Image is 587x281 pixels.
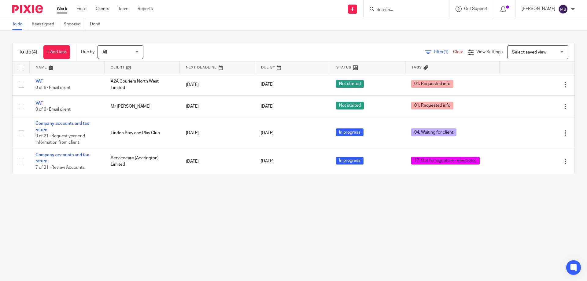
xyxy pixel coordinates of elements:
a: Clear [453,50,463,54]
img: svg%3E [558,4,568,14]
a: Clients [96,6,109,12]
span: [DATE] [261,83,274,87]
p: Due by [81,49,94,55]
p: [PERSON_NAME] [522,6,555,12]
input: Search [376,7,431,13]
span: 0 of 6 · Email client [35,86,71,90]
span: All [102,50,107,54]
td: Mr [PERSON_NAME] [105,95,180,117]
span: Select saved view [512,50,546,54]
span: (4) [31,50,37,54]
span: 01. Requested info [411,80,453,88]
span: Filter [434,50,453,54]
a: Done [90,18,105,30]
img: Pixie [12,5,43,13]
td: A2A Couriers North West Limited [105,74,180,95]
td: [DATE] [180,74,255,95]
span: Get Support [464,7,488,11]
span: Not started [336,80,364,88]
a: Company accounts and tax return [35,121,89,132]
a: To do [12,18,27,30]
span: View Settings [476,50,503,54]
span: [DATE] [261,104,274,109]
td: [DATE] [180,117,255,149]
span: Tags [412,66,422,69]
a: Reassigned [32,18,59,30]
a: Email [76,6,87,12]
span: 0 of 21 · Request year end information from client [35,134,85,145]
span: 04. Waiting for client [411,128,456,136]
span: 01. Requested info [411,102,453,109]
a: Company accounts and tax return [35,153,89,163]
span: In progress [336,128,364,136]
a: Snoozed [64,18,85,30]
span: 0 of 6 · Email client [35,107,71,112]
span: [DATE] [261,131,274,135]
span: 7 of 21 · Review Accounts [35,165,85,170]
span: (1) [444,50,449,54]
a: Team [118,6,128,12]
span: [DATE] [261,159,274,164]
a: VAT [35,79,43,83]
a: + Add task [43,45,70,59]
td: Servicecare (Accrington) Limited [105,149,180,174]
td: [DATE] [180,149,255,174]
td: [DATE] [180,95,255,117]
a: VAT [35,101,43,105]
h1: To do [19,49,37,55]
a: Reports [138,6,153,12]
span: Not started [336,102,364,109]
a: Work [57,6,67,12]
span: In progress [336,157,364,165]
td: Linden Stay and Play Club [105,117,180,149]
span: 17. Out for signature - electronic [411,157,480,165]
